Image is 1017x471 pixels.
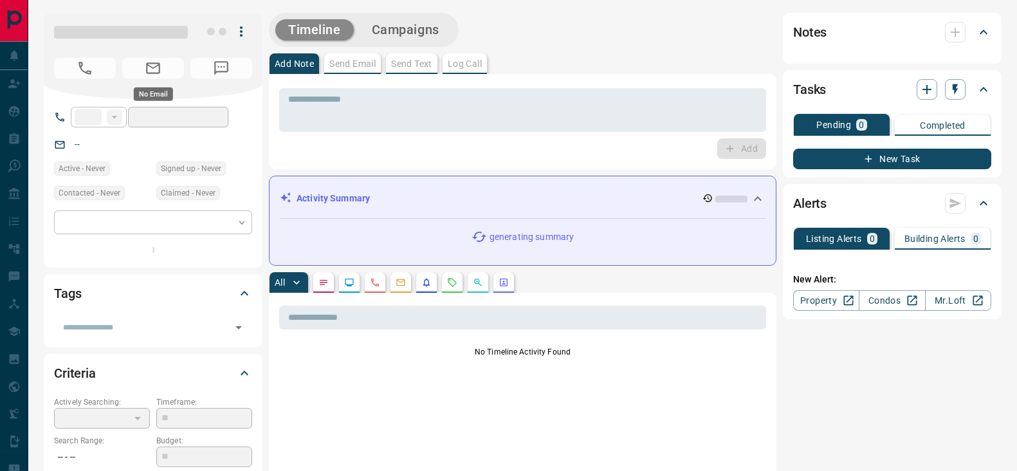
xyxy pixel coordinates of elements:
[447,277,457,288] svg: Requests
[279,346,766,358] p: No Timeline Activity Found
[275,19,354,41] button: Timeline
[54,396,150,408] p: Actively Searching:
[54,283,81,304] h2: Tags
[904,234,966,243] p: Building Alerts
[793,188,991,219] div: Alerts
[54,58,116,78] span: No Number
[318,277,329,288] svg: Notes
[59,187,120,199] span: Contacted - Never
[396,277,406,288] svg: Emails
[816,120,851,129] p: Pending
[859,290,925,311] a: Condos
[156,435,252,447] p: Budget:
[793,193,827,214] h2: Alerts
[54,447,150,468] p: -- - --
[280,187,765,210] div: Activity Summary
[973,234,978,243] p: 0
[344,277,354,288] svg: Lead Browsing Activity
[793,273,991,286] p: New Alert:
[793,149,991,169] button: New Task
[275,59,314,68] p: Add Note
[793,290,859,311] a: Property
[793,22,827,42] h2: Notes
[499,277,509,288] svg: Agent Actions
[54,363,96,383] h2: Criteria
[297,192,370,205] p: Activity Summary
[134,88,173,101] div: No Email
[859,120,864,129] p: 0
[421,277,432,288] svg: Listing Alerts
[161,187,215,199] span: Claimed - Never
[370,277,380,288] svg: Calls
[75,139,80,149] a: --
[190,58,252,78] span: No Number
[473,277,483,288] svg: Opportunities
[359,19,452,41] button: Campaigns
[156,396,252,408] p: Timeframe:
[925,290,991,311] a: Mr.Loft
[793,17,991,48] div: Notes
[230,319,248,337] button: Open
[54,358,252,389] div: Criteria
[161,162,221,175] span: Signed up - Never
[920,121,966,130] p: Completed
[59,162,105,175] span: Active - Never
[54,435,150,447] p: Search Range:
[793,79,826,100] h2: Tasks
[275,278,285,287] p: All
[54,278,252,309] div: Tags
[122,58,184,78] span: No Email
[806,234,862,243] p: Listing Alerts
[870,234,875,243] p: 0
[793,74,991,105] div: Tasks
[490,230,574,244] p: generating summary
